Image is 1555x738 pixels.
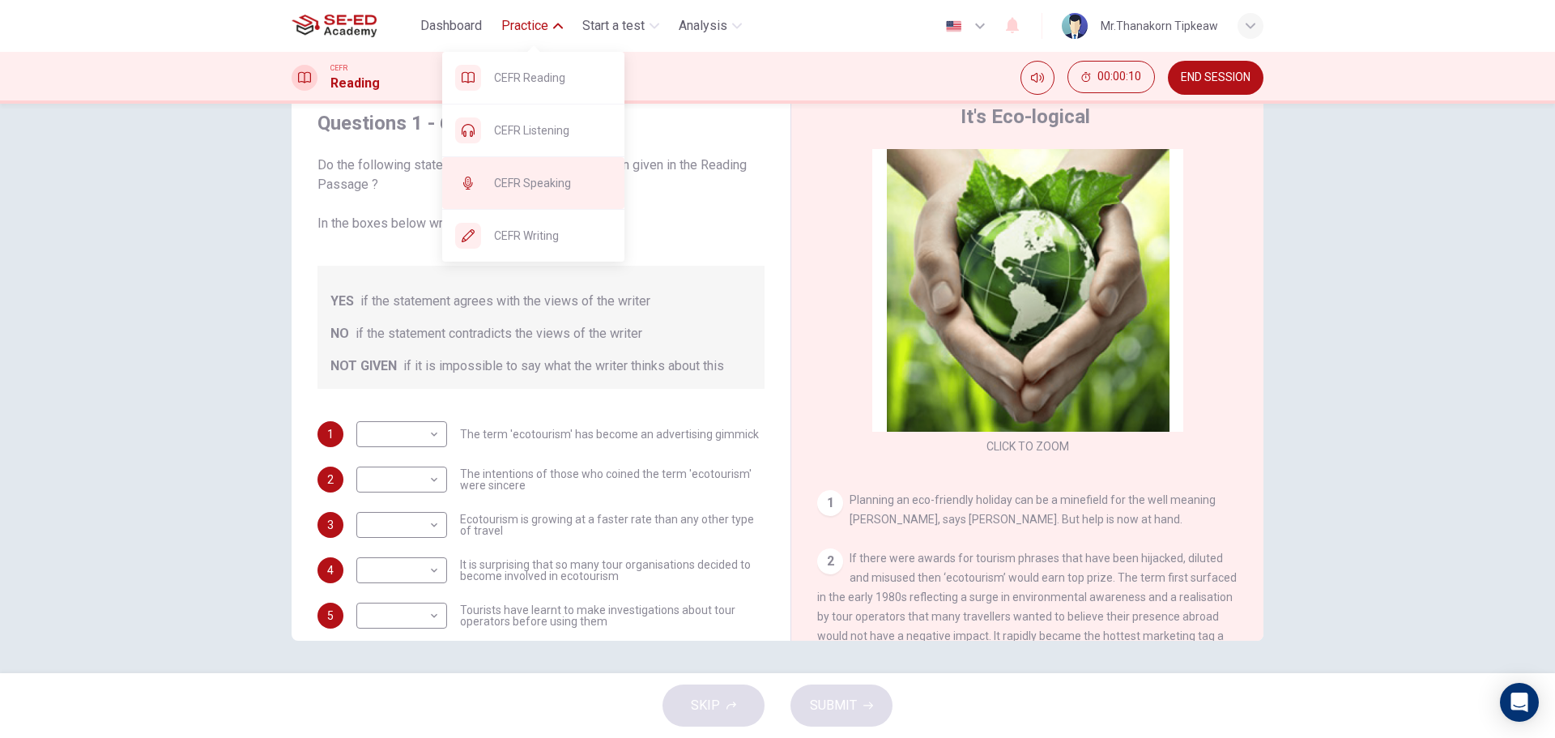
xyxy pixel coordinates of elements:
[1181,71,1250,84] span: END SESSION
[327,610,334,621] span: 5
[582,16,645,36] span: Start a test
[1500,683,1539,722] div: Open Intercom Messenger
[442,105,624,156] div: CEFR Listening
[576,11,666,41] button: Start a test
[1067,61,1155,93] button: 00:00:10
[460,559,765,582] span: It is surprising that so many tour organisations decided to become involved in ecotourism
[414,11,488,41] button: Dashboard
[442,52,624,104] div: CEFR Reading
[442,157,624,209] div: CEFR Speaking
[1101,16,1218,36] div: Mr.Thanakorn Tipkeaw
[501,16,548,36] span: Practice
[292,10,414,42] a: SE-ED Academy logo
[317,156,765,233] span: Do the following statements agree with the information given in the Reading Passage ? In the boxe...
[494,173,611,193] span: CEFR Speaking
[460,468,765,491] span: The intentions of those who coined the term 'ecotourism' were sincere
[403,356,724,376] span: if it is impossible to say what the writer thinks about this
[495,11,569,41] button: Practice
[1168,61,1263,95] button: END SESSION
[817,548,843,574] div: 2
[1097,70,1141,83] span: 00:00:10
[360,292,650,311] span: if the statement agrees with the views of the writer
[292,10,377,42] img: SE-ED Academy logo
[356,324,642,343] span: if the statement contradicts the views of the writer
[817,552,1237,662] span: If there were awards for tourism phrases that have been hijacked, diluted and misused then ‘ecoto...
[1067,61,1155,95] div: Hide
[460,514,765,536] span: Ecotourism is growing at a faster rate than any other type of travel
[330,356,397,376] span: NOT GIVEN
[317,110,765,136] h4: Questions 1 - 6
[817,490,843,516] div: 1
[494,121,611,140] span: CEFR Listening
[327,474,334,485] span: 2
[420,16,482,36] span: Dashboard
[327,565,334,576] span: 4
[1020,61,1054,95] div: Mute
[330,292,354,311] span: YES
[442,210,624,262] div: CEFR Writing
[327,519,334,531] span: 3
[944,20,964,32] img: en
[961,104,1090,130] h4: It's Eco-logical
[1062,13,1088,39] img: Profile picture
[460,429,759,440] span: The term 'ecotourism' has become an advertising gimmick
[330,324,349,343] span: NO
[494,226,611,245] span: CEFR Writing
[460,604,765,627] span: Tourists have learnt to make investigations about tour operators before using them
[330,74,380,93] h1: Reading
[327,429,334,440] span: 1
[679,16,727,36] span: Analysis
[850,493,1216,526] span: Planning an eco-friendly holiday can be a minefield for the well meaning [PERSON_NAME], says [PER...
[672,11,748,41] button: Analysis
[330,62,347,74] span: CEFR
[494,68,611,87] span: CEFR Reading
